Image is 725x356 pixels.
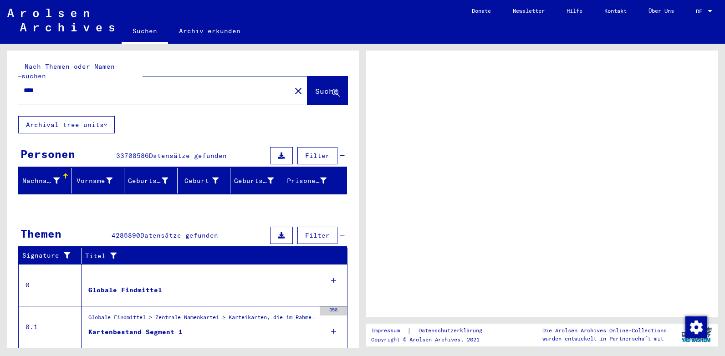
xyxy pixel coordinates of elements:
[178,168,230,193] mat-header-cell: Geburt‏
[128,176,168,186] div: Geburtsname
[19,264,82,306] td: 0
[7,9,114,31] img: Arolsen_neg.svg
[371,326,493,336] div: |
[230,168,283,193] mat-header-cell: Geburtsdatum
[20,225,61,242] div: Themen
[305,152,330,160] span: Filter
[88,327,183,337] div: Kartenbestand Segment 1
[234,176,274,186] div: Geburtsdatum
[371,336,493,344] p: Copyright © Arolsen Archives, 2021
[287,176,327,186] div: Prisoner #
[542,326,667,335] p: Die Arolsen Archives Online-Collections
[283,168,347,193] mat-header-cell: Prisoner #
[542,335,667,343] p: wurden entwickelt in Partnerschaft mit
[320,306,347,315] div: 350
[75,176,112,186] div: Vorname
[305,231,330,239] span: Filter
[19,306,82,348] td: 0.1
[124,168,177,193] mat-header-cell: Geburtsname
[20,146,75,162] div: Personen
[181,173,230,188] div: Geburt‏
[112,231,140,239] span: 4285890
[140,231,218,239] span: Datensätze gefunden
[411,326,493,336] a: Datenschutzerklärung
[289,81,307,100] button: Clear
[19,168,71,193] mat-header-cell: Nachname
[297,147,337,164] button: Filter
[88,285,162,295] div: Globale Findmittel
[88,313,315,326] div: Globale Findmittel > Zentrale Namenkartei > Karteikarten, die im Rahmen der sequentiellen Massend...
[71,168,124,193] mat-header-cell: Vorname
[21,62,115,80] mat-label: Nach Themen oder Namen suchen
[181,176,219,186] div: Geburt‏
[22,249,83,263] div: Signature
[168,20,251,42] a: Archiv erkunden
[685,316,707,338] div: Zustimmung ändern
[75,173,124,188] div: Vorname
[315,86,338,96] span: Suche
[122,20,168,44] a: Suchen
[128,173,179,188] div: Geburtsname
[116,152,149,160] span: 33708586
[287,173,338,188] div: Prisoner #
[307,76,347,105] button: Suche
[679,323,714,346] img: yv_logo.png
[149,152,227,160] span: Datensätze gefunden
[696,8,706,15] span: DE
[685,316,707,338] img: Zustimmung ändern
[297,227,337,244] button: Filter
[85,251,329,261] div: Titel
[22,251,74,260] div: Signature
[85,249,338,263] div: Titel
[22,173,71,188] div: Nachname
[234,173,285,188] div: Geburtsdatum
[22,176,60,186] div: Nachname
[18,116,115,133] button: Archival tree units
[293,86,304,97] mat-icon: close
[371,326,407,336] a: Impressum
